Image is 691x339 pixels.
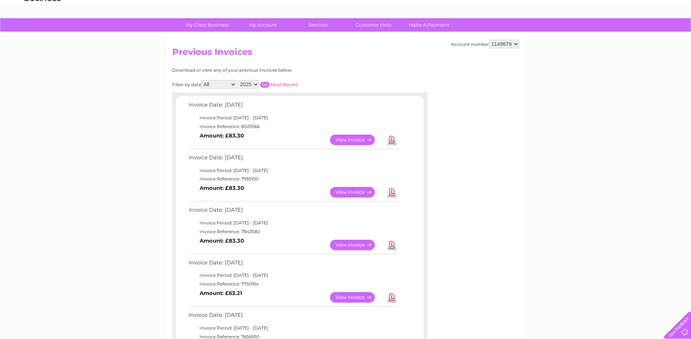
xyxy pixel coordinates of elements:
[187,153,400,166] td: Invoice Date: [DATE]
[174,4,518,35] div: Clear Business is a trading name of Verastar Limited (registered in [GEOGRAPHIC_DATA] No. 3667643...
[330,240,384,250] a: View
[387,240,396,250] a: Download
[288,18,348,32] a: Services
[172,47,519,61] h2: Previous Invoices
[177,18,237,32] a: My Clear Business
[187,205,400,219] td: Invoice Date: [DATE]
[187,324,400,332] td: Invoice Period: [DATE] - [DATE]
[330,292,384,303] a: View
[667,31,684,36] a: Log out
[187,175,400,183] td: Invoice Reference: 7935100
[387,187,396,198] a: Download
[187,280,400,288] td: Invoice Reference: 7750914
[187,227,400,236] td: Invoice Reference: 7843582
[187,166,400,175] td: Invoice Period: [DATE] - [DATE]
[554,4,604,13] a: 0333 014 3131
[172,80,364,89] div: Filter by date
[200,185,244,191] b: Amount: £83.30
[187,122,400,131] td: Invoice Reference: 8025566
[601,31,623,36] a: Telecoms
[343,18,404,32] a: Customer Help
[172,68,364,73] div: Download or view any of your previous invoices below.
[628,31,638,36] a: Blog
[387,292,396,303] a: Download
[200,290,242,296] b: Amount: £63.21
[643,31,660,36] a: Contact
[330,135,384,145] a: View
[200,238,244,244] b: Amount: £83.30
[200,132,244,139] b: Amount: £83.30
[581,31,597,36] a: Energy
[187,271,400,280] td: Invoice Period: [DATE] - [DATE]
[187,113,400,122] td: Invoice Period: [DATE] - [DATE]
[451,40,519,48] div: Account number
[187,258,400,271] td: Invoice Date: [DATE]
[187,100,400,113] td: Invoice Date: [DATE]
[330,187,384,198] a: View
[187,310,400,324] td: Invoice Date: [DATE]
[387,135,396,145] a: Download
[233,18,293,32] a: My Account
[563,31,577,36] a: Water
[271,82,298,87] a: Most Recent
[187,219,400,227] td: Invoice Period: [DATE] - [DATE]
[24,19,61,41] img: logo.png
[399,18,459,32] a: Make A Payment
